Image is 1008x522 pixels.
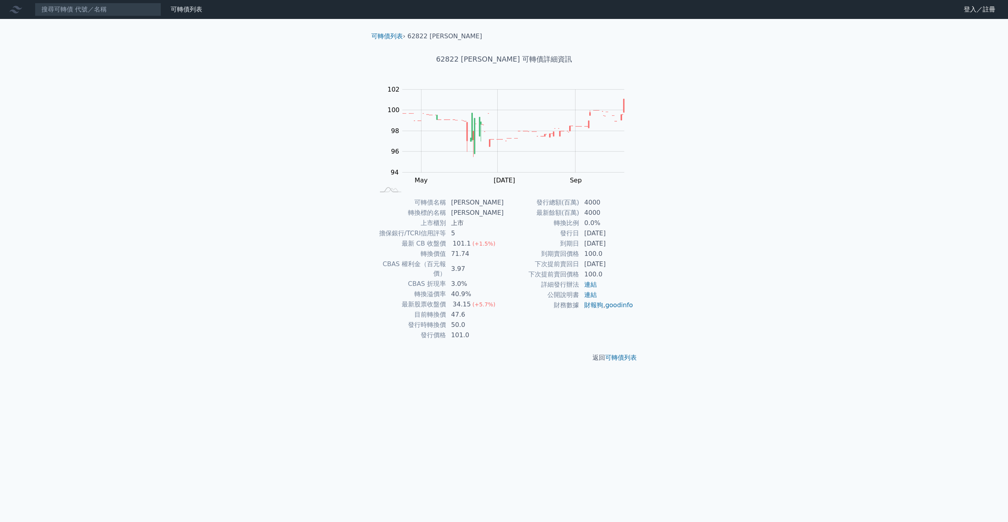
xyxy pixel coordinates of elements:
td: 發行日 [504,228,579,238]
td: 3.0% [446,279,504,289]
a: goodinfo [605,301,633,309]
td: 最新餘額(百萬) [504,208,579,218]
td: 詳細發行辦法 [504,280,579,290]
td: [DATE] [579,228,634,238]
td: 可轉債名稱 [374,197,446,208]
td: 轉換溢價率 [374,289,446,299]
td: 轉換標的名稱 [374,208,446,218]
a: 可轉債列表 [605,354,637,361]
td: 發行價格 [374,330,446,340]
td: 下次提前賣回日 [504,259,579,269]
td: 轉換價值 [374,249,446,259]
td: 50.0 [446,320,504,330]
a: 財報狗 [584,301,603,309]
a: 登入／註冊 [957,3,1002,16]
li: 62822 [PERSON_NAME] [408,32,482,41]
p: 返回 [365,353,643,362]
td: 上市櫃別 [374,218,446,228]
td: 47.6 [446,310,504,320]
td: 發行總額(百萬) [504,197,579,208]
a: 連結 [584,281,597,288]
g: Chart [384,86,636,184]
tspan: 96 [391,148,399,155]
td: CBAS 折現率 [374,279,446,289]
span: (+5.7%) [472,301,495,308]
div: 101.1 [451,239,472,248]
h1: 62822 [PERSON_NAME] 可轉債詳細資訊 [365,54,643,65]
td: 財務數據 [504,300,579,310]
div: 34.15 [451,300,472,309]
td: 擔保銀行/TCRI信用評等 [374,228,446,238]
td: 發行時轉換價 [374,320,446,330]
td: 100.0 [579,249,634,259]
td: 0.0% [579,218,634,228]
td: , [579,300,634,310]
td: 下次提前賣回價格 [504,269,579,280]
input: 搜尋可轉債 代號／名稱 [35,3,161,16]
tspan: 94 [391,169,399,176]
li: › [371,32,405,41]
tspan: May [415,177,428,184]
td: 100.0 [579,269,634,280]
td: 4000 [579,197,634,208]
td: 101.0 [446,330,504,340]
td: 5 [446,228,504,238]
td: 最新 CB 收盤價 [374,238,446,249]
tspan: 102 [387,86,400,93]
td: 最新股票收盤價 [374,299,446,310]
td: 3.97 [446,259,504,279]
td: CBAS 權利金（百元報價） [374,259,446,279]
a: 連結 [584,291,597,299]
g: Series [402,99,624,157]
tspan: 100 [387,106,400,114]
td: 轉換比例 [504,218,579,228]
td: 目前轉換價 [374,310,446,320]
span: (+1.5%) [472,240,495,247]
td: 到期賣回價格 [504,249,579,259]
td: [PERSON_NAME] [446,197,504,208]
td: 71.74 [446,249,504,259]
td: [DATE] [579,238,634,249]
td: 40.9% [446,289,504,299]
td: 4000 [579,208,634,218]
a: 可轉債列表 [171,6,202,13]
td: 上市 [446,218,504,228]
tspan: Sep [570,177,582,184]
td: 公開說明書 [504,290,579,300]
td: 到期日 [504,238,579,249]
td: [PERSON_NAME] [446,208,504,218]
a: 可轉債列表 [371,32,403,40]
tspan: 98 [391,127,399,135]
td: [DATE] [579,259,634,269]
tspan: [DATE] [494,177,515,184]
